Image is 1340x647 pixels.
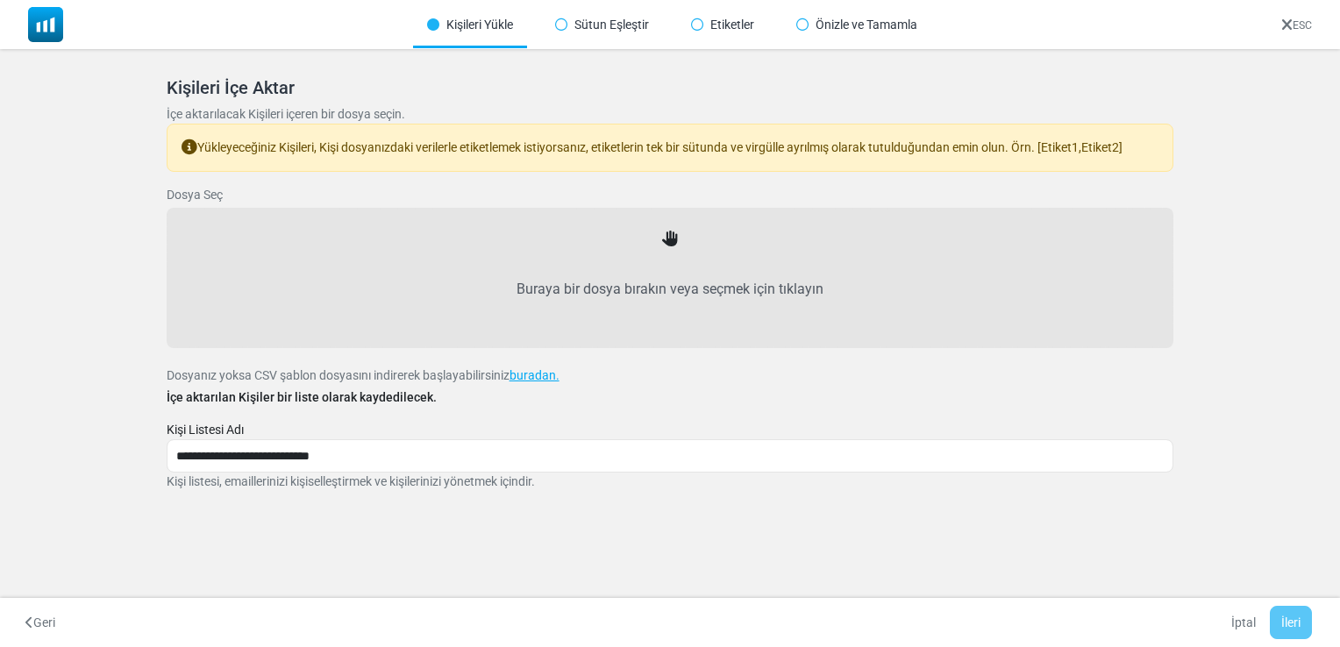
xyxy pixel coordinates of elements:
div: Önizle ve Tamamla [782,2,931,48]
div: Sütun Eşleştir [541,2,663,48]
a: İptal [1220,606,1267,639]
div: Etiketler [677,2,768,48]
button: Geri [14,606,67,639]
div: Yükleyeceğiniz Kişileri, Kişi dosyanızdaki verilerle etiketlemek istiyorsanız, etiketlerin tek bi... [167,124,1174,172]
div: Kişileri Yükle [413,2,527,48]
a: ESC [1281,19,1312,32]
a: buradan. [510,368,560,382]
label: İçe aktarılan Kişiler bir liste olarak kaydedilecek. [167,388,437,407]
label: Kişi Listesi Adı [167,421,244,439]
img: mailsoftly_icon_blue_white.svg [28,7,63,42]
p: İçe aktarılacak Kişileri içeren bir dosya seçin. [167,105,1174,124]
label: Dosya Seç [167,186,223,204]
label: Buraya bir dosya bırakın veya seçmek için tıklayın [186,251,1155,328]
p: Kişi listesi, emaillerinizi kişiselleştirmek ve kişilerinizi yönetmek içindir. [167,473,1174,491]
p: Dosyanız yoksa CSV şablon dosyasını indirerek başlayabilirsiniz [167,366,1174,385]
h5: Kişileri İçe Aktar [167,77,1174,98]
